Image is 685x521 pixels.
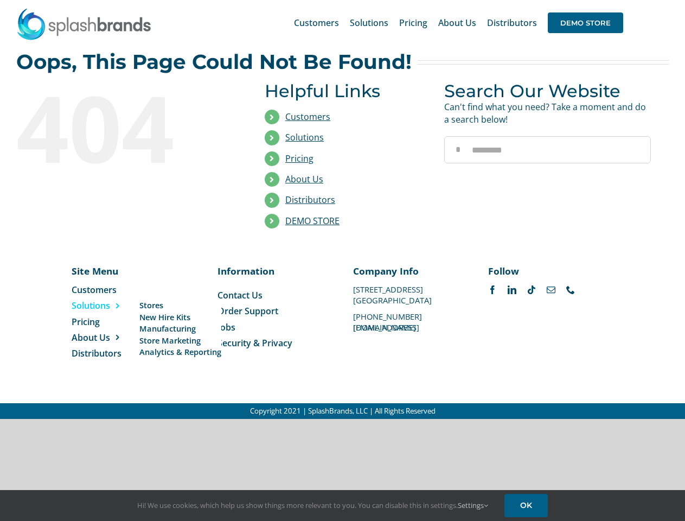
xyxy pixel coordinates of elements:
a: New Hire Kits [139,312,221,323]
nav: Menu [217,289,332,350]
span: Distributors [72,347,121,359]
a: Pricing [285,153,313,164]
span: New Hire Kits [139,312,190,323]
p: Follow [488,264,603,277]
a: Customers [285,111,330,123]
input: Search... [444,136,651,163]
a: Manufacturing [139,323,221,334]
a: Settings [458,500,488,510]
a: mail [547,285,555,294]
span: Manufacturing [139,323,196,334]
span: About Us [72,332,110,344]
h3: Helpful Links [265,81,428,101]
a: Pricing [72,316,145,328]
span: Pricing [399,18,427,27]
span: Jobs [217,321,235,333]
a: tiktok [527,285,536,294]
input: Search [444,136,471,163]
span: Pricing [72,316,100,328]
a: Pricing [399,5,427,40]
a: OK [504,494,548,517]
a: Contact Us [217,289,332,301]
p: Information [217,264,332,277]
a: Customers [72,284,145,296]
h2: Oops, This Page Could Not Be Found! [16,51,412,73]
span: Distributors [487,18,537,27]
div: 404 [16,81,223,173]
span: Security & Privacy [217,337,292,349]
a: DEMO STORE [548,5,623,40]
a: Store Marketing [139,335,221,346]
a: facebook [488,285,497,294]
span: DEMO STORE [548,12,623,33]
p: Can't find what you need? Take a moment and do a search below! [444,101,651,125]
a: Stores [139,300,221,311]
h3: Search Our Website [444,81,651,101]
a: Analytics & Reporting [139,346,221,358]
span: Contact Us [217,289,263,301]
a: Distributors [285,194,335,206]
p: Company Info [353,264,468,277]
nav: Main Menu [294,5,623,40]
a: linkedin [508,285,516,294]
a: Jobs [217,321,332,333]
span: About Us [438,18,476,27]
span: Order Support [217,305,278,317]
span: Customers [294,18,339,27]
a: phone [566,285,575,294]
span: Hi! We use cookies, which help us show things more relevant to you. You can disable this in setti... [137,500,488,510]
a: DEMO STORE [285,215,340,227]
span: Store Marketing [139,335,201,346]
nav: Menu [72,284,145,360]
a: About Us [285,173,323,185]
img: SplashBrands.com Logo [16,8,152,40]
span: Solutions [350,18,388,27]
a: Security & Privacy [217,337,332,349]
a: Customers [294,5,339,40]
span: Solutions [72,300,110,312]
a: Distributors [72,347,145,359]
a: Distributors [487,5,537,40]
a: Order Support [217,305,332,317]
p: Site Menu [72,264,145,277]
a: Solutions [285,131,324,143]
span: Stores [139,300,163,311]
a: About Us [72,332,145,344]
a: Solutions [72,300,145,312]
span: Customers [72,284,117,296]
